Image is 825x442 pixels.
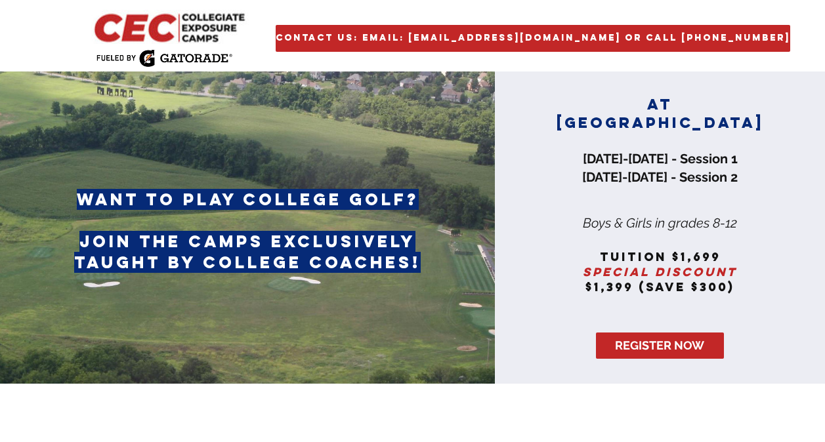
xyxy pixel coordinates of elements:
[91,10,251,44] img: CEC Logo Primary_edited.jpg
[74,231,421,273] span: join the camps exclusively taught by college coaches!
[600,249,721,264] span: tuition $1,699
[583,264,737,279] span: special discount
[582,151,738,185] span: [DATE]-[DATE] - Session 1 [DATE]-[DATE] - Session 2
[77,189,419,210] span: want to play college golf?
[583,215,737,231] span: Boys & Girls in grades 8-12
[585,279,734,294] span: $1,399 (save $300)
[96,49,232,67] img: Fueled by Gatorade.png
[557,95,764,132] span: AT [GEOGRAPHIC_DATA]
[276,25,790,52] a: Contact Us: Email: golf@collegiatecamps.com or Call 954 482 4979
[615,337,704,353] span: REGISTER NOW
[276,33,790,44] span: Contact Us: Email: [EMAIL_ADDRESS][DOMAIN_NAME] or Call [PHONE_NUMBER]
[596,332,724,359] a: REGISTER NOW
